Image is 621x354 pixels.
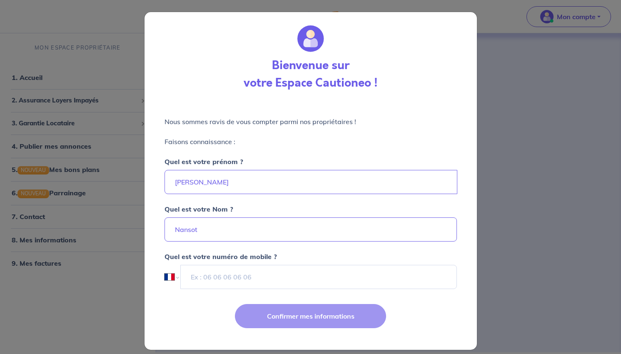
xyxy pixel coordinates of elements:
[165,170,457,194] input: Ex : Martin
[165,137,457,147] p: Faisons connaissance :
[244,76,378,90] h3: votre Espace Cautioneo !
[272,59,349,73] h3: Bienvenue sur
[165,205,233,213] strong: Quel est votre Nom ?
[180,265,456,289] input: Ex : 06 06 06 06 06
[165,157,243,166] strong: Quel est votre prénom ?
[297,25,324,52] img: wallet_circle
[165,117,457,127] p: Nous sommes ravis de vous compter parmi nos propriétaires !
[165,217,457,242] input: Ex : Durand
[165,252,277,261] strong: Quel est votre numéro de mobile ?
